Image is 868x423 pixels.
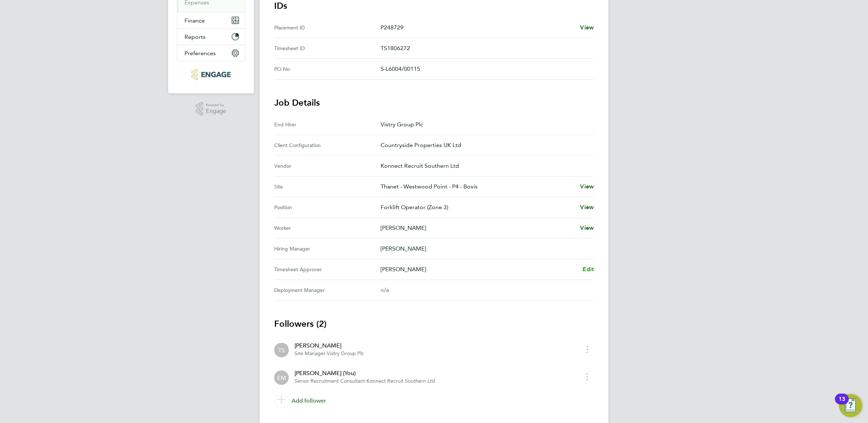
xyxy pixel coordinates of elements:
div: PO No [274,65,381,73]
span: Preferences [184,50,216,57]
div: Vendor [274,162,381,170]
p: Konnect Recruit Southern Ltd [381,162,588,170]
a: Add follower [274,391,594,411]
p: S-L6004/00115 [381,65,588,73]
div: Worker [274,224,381,232]
div: Site [274,182,381,191]
div: Timesheet Approver [274,265,381,274]
span: Site Manager [295,350,325,357]
a: Go to home page [177,69,245,80]
p: [PERSON_NAME] [381,265,577,274]
span: Senior Recruitment Consultant [295,378,365,384]
p: Vistry Group Plc [381,120,588,129]
span: Engage [206,108,226,114]
div: Position [274,203,381,212]
span: View [580,224,594,231]
div: Hiring Manager [274,244,381,253]
span: · [365,378,366,384]
button: Finance [177,12,245,28]
a: View [580,203,594,212]
a: View [580,182,594,191]
img: konnectrecruit-logo-retina.png [191,69,230,80]
p: [PERSON_NAME] [381,244,588,253]
div: Timesheet ID [274,44,381,53]
span: Edit [583,266,594,273]
div: [PERSON_NAME] (You) [295,369,435,378]
a: Powered byEngage [196,102,227,116]
span: Finance [184,17,205,24]
span: Reports [184,33,206,40]
a: View [580,224,594,232]
button: timesheet menu [581,343,594,355]
span: Vistry Group Plc [327,350,364,357]
button: Reports [177,29,245,45]
a: Edit [583,265,594,274]
span: Konnect Recruit Southern Ltd [366,378,435,384]
button: timesheet menu [581,371,594,382]
a: View [580,23,594,32]
p: Forklift Operator (Zone 3) [381,203,574,212]
button: Open Resource Center, 13 new notifications [839,394,862,417]
div: Thomas Swain [274,343,289,357]
div: Client Configuration [274,141,381,150]
div: Deployment Manager [274,286,381,294]
div: 13 [839,399,845,408]
p: P248729 [381,23,574,32]
h3: Followers (2) [274,318,594,330]
div: Ellie Mandell (You) [274,370,289,385]
div: Placement ID [274,23,381,32]
span: TS [278,346,285,354]
p: TS1806272 [381,44,588,53]
span: View [580,204,594,211]
span: View [580,183,594,190]
p: [PERSON_NAME] [381,224,574,232]
span: Powered by [206,102,226,108]
div: [PERSON_NAME] [295,341,364,350]
div: End Hirer [274,120,381,129]
button: Preferences [177,45,245,61]
h3: Job Details [274,97,594,109]
span: EM [277,374,286,382]
span: · [325,350,327,357]
p: Thanet - Westwood Point - P4 - Bovis [381,182,574,191]
p: Countryside Properties UK Ltd [381,141,588,150]
span: View [580,24,594,31]
div: n/a [381,286,582,294]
